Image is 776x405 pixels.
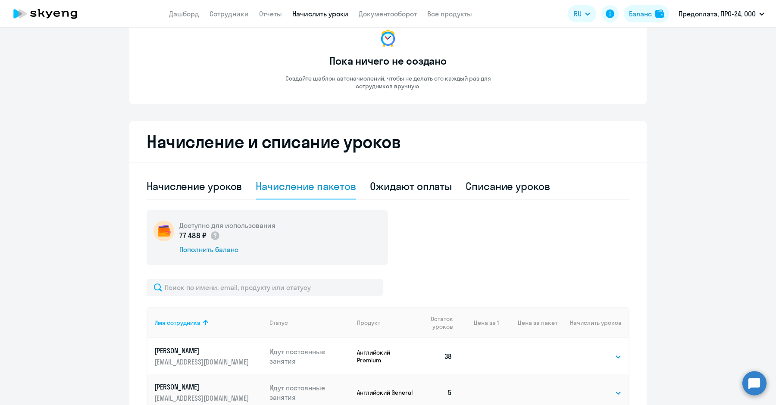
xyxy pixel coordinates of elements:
[147,131,629,152] h2: Начисление и списание уроков
[357,389,415,396] p: Английский General
[179,221,275,230] h5: Доступно для использования
[269,383,350,402] p: Идут постоянные занятия
[267,75,509,90] p: Создайте шаблон автоначислений, чтобы не делать это каждый раз для сотрудников вручную.
[357,349,415,364] p: Английский Premium
[154,357,251,367] p: [EMAIL_ADDRESS][DOMAIN_NAME]
[259,9,282,18] a: Отчеты
[154,393,251,403] p: [EMAIL_ADDRESS][DOMAIN_NAME]
[415,338,459,374] td: 38
[154,382,251,392] p: [PERSON_NAME]
[655,9,664,18] img: balance
[378,28,398,49] img: no-data
[422,315,459,330] div: Остаток уроков
[370,179,452,193] div: Ожидают оплаты
[329,54,447,68] h3: Пока ничего не создано
[147,179,242,193] div: Начисление уроков
[269,347,350,366] p: Идут постоянные занятия
[422,315,453,330] span: Остаток уроков
[154,346,251,355] p: [PERSON_NAME]
[568,5,596,22] button: RU
[153,221,174,241] img: wallet-circle.png
[269,319,288,327] div: Статус
[154,346,263,367] a: [PERSON_NAME][EMAIL_ADDRESS][DOMAIN_NAME]
[269,319,350,327] div: Статус
[466,179,550,193] div: Списание уроков
[499,307,557,338] th: Цена за пакет
[557,307,629,338] th: Начислить уроков
[179,245,275,254] div: Пополнить баланс
[679,9,756,19] p: Предоплата, ПРО-24, ООО
[674,3,769,24] button: Предоплата, ПРО-24, ООО
[154,319,200,327] div: Имя сотрудника
[357,319,380,327] div: Продукт
[427,9,472,18] a: Все продукты
[154,319,263,327] div: Имя сотрудника
[256,179,356,193] div: Начисление пакетов
[574,9,582,19] span: RU
[359,9,417,18] a: Документооборот
[147,279,383,296] input: Поиск по имени, email, продукту или статусу
[210,9,249,18] a: Сотрудники
[629,9,652,19] div: Баланс
[292,9,348,18] a: Начислить уроки
[169,9,199,18] a: Дашборд
[179,230,220,241] p: 77 488 ₽
[357,319,415,327] div: Продукт
[459,307,499,338] th: Цена за 1
[154,382,263,403] a: [PERSON_NAME][EMAIL_ADDRESS][DOMAIN_NAME]
[624,5,669,22] button: Балансbalance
